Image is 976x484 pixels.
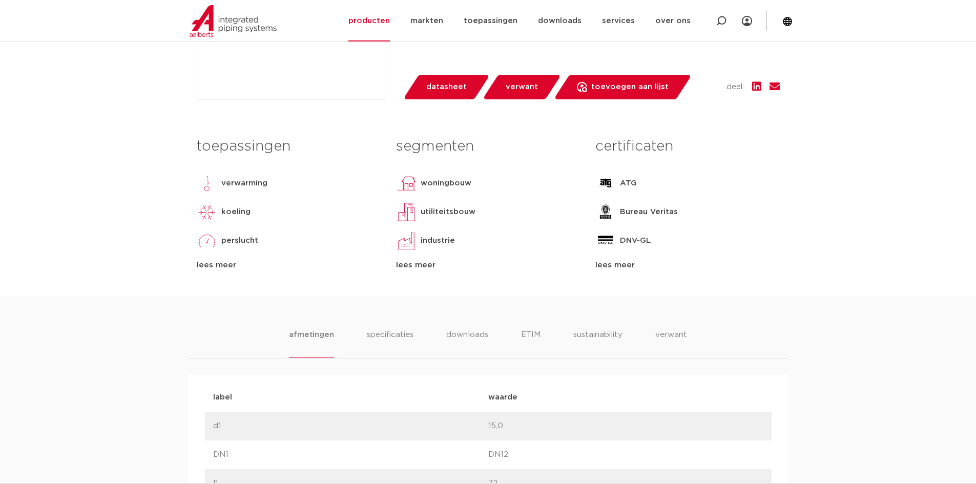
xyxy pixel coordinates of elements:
[421,206,475,218] p: utiliteitsbouw
[595,230,616,251] img: DNV-GL
[446,329,488,358] li: downloads
[221,235,258,247] p: perslucht
[591,79,669,95] span: toevoegen aan lijst
[620,206,678,218] p: Bureau Veritas
[197,259,381,271] div: lees meer
[482,75,561,99] a: verwant
[396,202,417,222] img: utiliteitsbouw
[595,202,616,222] img: Bureau Veritas
[426,79,467,95] span: datasheet
[221,206,251,218] p: koeling
[396,230,417,251] img: industrie
[595,173,616,194] img: ATG
[367,329,413,358] li: specificaties
[595,259,779,271] div: lees meer
[573,329,622,358] li: sustainability
[403,75,490,99] a: datasheet
[595,136,779,157] h3: certificaten
[421,235,455,247] p: industrie
[213,449,488,461] p: DN1
[620,235,651,247] p: DNV-GL
[213,420,488,432] p: d1
[655,329,687,358] li: verwant
[221,177,267,190] p: verwarming
[726,81,744,93] span: deel:
[197,136,381,157] h3: toepassingen
[396,259,580,271] div: lees meer
[488,449,763,461] p: DN12
[396,136,580,157] h3: segmenten
[197,230,217,251] img: perslucht
[488,420,763,432] p: 15,0
[488,391,763,404] p: waarde
[197,202,217,222] img: koeling
[421,177,471,190] p: woningbouw
[620,177,637,190] p: ATG
[521,329,541,358] li: ETIM
[396,173,417,194] img: woningbouw
[289,329,334,358] li: afmetingen
[213,391,488,404] p: label
[197,173,217,194] img: verwarming
[506,79,538,95] span: verwant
